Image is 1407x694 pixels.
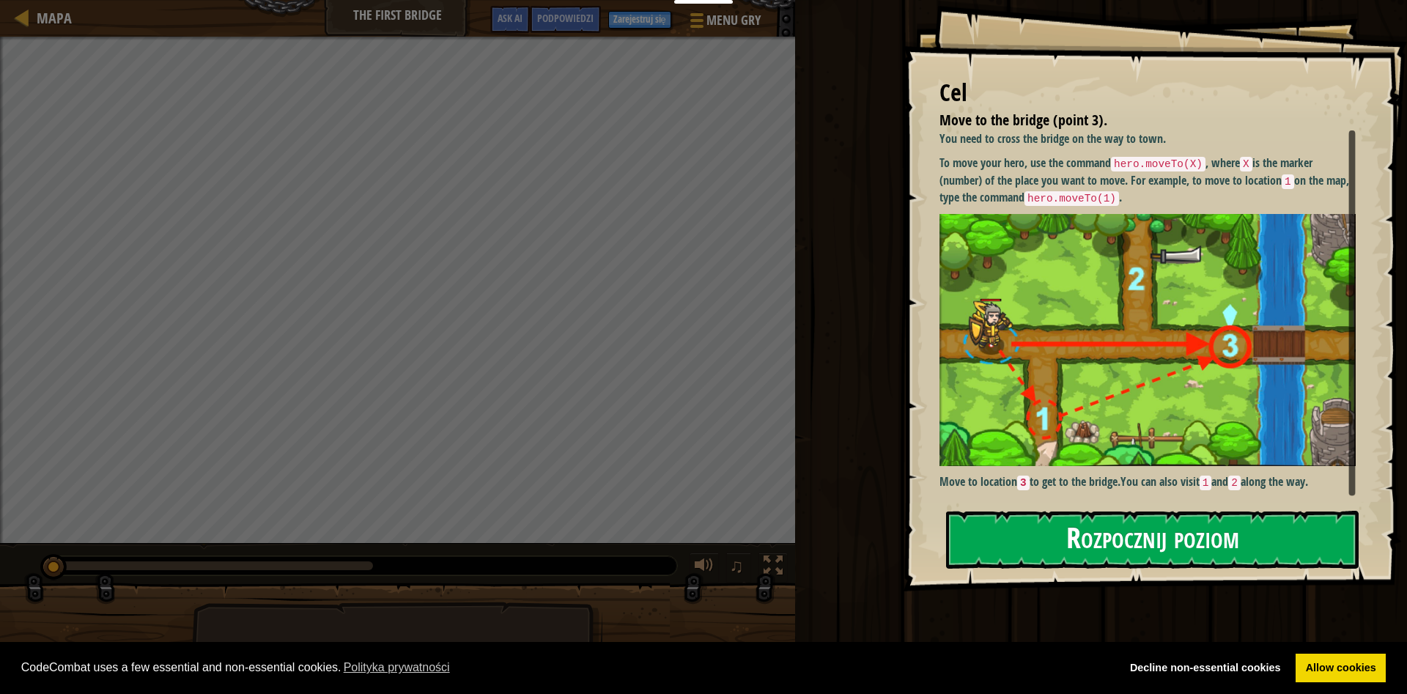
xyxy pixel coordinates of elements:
p: To move your hero, use the command , where is the marker (number) of the place you want to move. ... [939,155,1356,207]
span: Menu gry [706,11,761,30]
button: Toggle fullscreen [758,553,788,583]
button: Dopasuj głośność [690,553,719,583]
code: hero.moveTo(1) [1024,191,1119,206]
button: Menu gry [679,6,769,40]
button: Rozpocznij poziom [946,511,1359,569]
a: allow cookies [1296,654,1386,683]
code: 2 [1228,476,1241,490]
li: Move to the bridge (point 3). [921,110,1352,131]
span: ♫ [729,555,744,577]
button: Zarejestruj się [608,11,671,29]
strong: Move to location to get to the bridge. [939,473,1120,490]
span: Move to the bridge (point 3). [939,110,1107,130]
code: 1 [1282,174,1294,189]
button: Ask AI [490,6,530,33]
a: Mapa [29,8,72,28]
img: M7l1b [939,214,1356,466]
span: Mapa [37,8,72,28]
span: Ask AI [498,11,522,25]
a: learn more about cookies [341,657,452,679]
span: Podpowiedzi [537,11,594,25]
code: 3 [1017,476,1030,490]
code: X [1240,157,1252,171]
a: deny cookies [1120,654,1290,683]
p: You can also visit and along the way. [939,473,1356,491]
div: Cel [939,76,1356,110]
span: CodeCombat uses a few essential and non-essential cookies. [21,657,1109,679]
code: 1 [1200,476,1212,490]
code: hero.moveTo(X) [1111,157,1205,171]
p: You need to cross the bridge on the way to town. [939,130,1356,147]
button: ♫ [726,553,751,583]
